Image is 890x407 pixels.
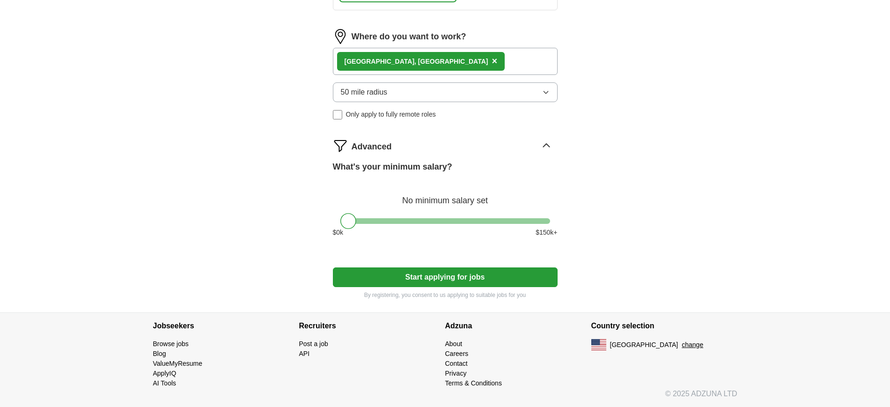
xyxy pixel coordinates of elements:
[153,360,203,367] a: ValueMyResume
[153,340,189,348] a: Browse jobs
[153,370,177,377] a: ApplyIQ
[333,291,558,299] p: By registering, you consent to us applying to suitable jobs for you
[445,379,502,387] a: Terms & Conditions
[333,267,558,287] button: Start applying for jobs
[299,340,328,348] a: Post a job
[153,350,166,357] a: Blog
[333,185,558,207] div: No minimum salary set
[352,30,466,43] label: Where do you want to work?
[492,56,497,66] span: ×
[341,87,388,98] span: 50 mile radius
[445,340,463,348] a: About
[333,228,344,237] span: $ 0 k
[146,388,745,407] div: © 2025 ADZUNA LTD
[333,110,342,119] input: Only apply to fully remote roles
[445,360,468,367] a: Contact
[299,350,310,357] a: API
[153,379,177,387] a: AI Tools
[352,141,392,153] span: Advanced
[333,138,348,153] img: filter
[333,29,348,44] img: location.png
[346,110,436,119] span: Only apply to fully remote roles
[333,161,452,173] label: What's your minimum salary?
[333,82,558,102] button: 50 mile radius
[536,228,557,237] span: $ 150 k+
[492,54,497,68] button: ×
[682,340,703,350] button: change
[445,350,469,357] a: Careers
[345,58,488,65] strong: [GEOGRAPHIC_DATA], [GEOGRAPHIC_DATA]
[591,313,737,339] h4: Country selection
[610,340,678,350] span: [GEOGRAPHIC_DATA]
[445,370,467,377] a: Privacy
[591,339,606,350] img: US flag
